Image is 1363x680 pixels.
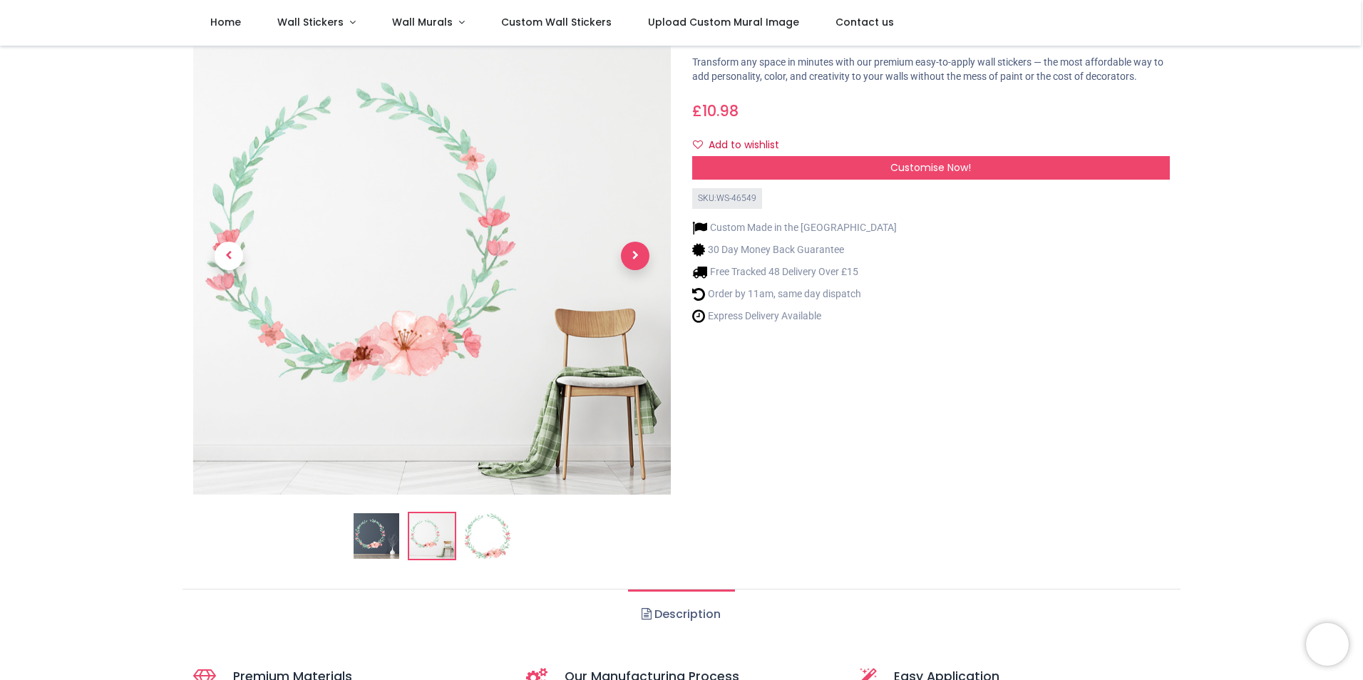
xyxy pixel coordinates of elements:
[692,56,1170,83] p: Transform any space in minutes with our premium easy-to-apply wall stickers — the most affordable...
[193,17,671,495] img: WS-46549-02
[1306,623,1349,666] iframe: Brevo live chat
[692,242,897,257] li: 30 Day Money Back Guarantee
[693,140,703,150] i: Add to wishlist
[692,220,897,235] li: Custom Made in the [GEOGRAPHIC_DATA]
[354,513,399,559] img: Pink Flowers Green Wreath Wall Sticker
[600,88,671,423] a: Next
[215,242,243,270] span: Previous
[277,15,344,29] span: Wall Stickers
[465,513,510,559] img: WS-46549-03
[409,513,455,559] img: WS-46549-02
[210,15,241,29] span: Home
[648,15,799,29] span: Upload Custom Mural Image
[501,15,612,29] span: Custom Wall Stickers
[692,101,739,121] span: £
[692,264,897,279] li: Free Tracked 48 Delivery Over £15
[193,88,264,423] a: Previous
[692,188,762,209] div: SKU: WS-46549
[702,101,739,121] span: 10.98
[890,160,971,175] span: Customise Now!
[835,15,894,29] span: Contact us
[628,589,734,639] a: Description
[392,15,453,29] span: Wall Murals
[692,287,897,302] li: Order by 11am, same day dispatch
[621,242,649,270] span: Next
[692,309,897,324] li: Express Delivery Available
[692,133,791,158] button: Add to wishlistAdd to wishlist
